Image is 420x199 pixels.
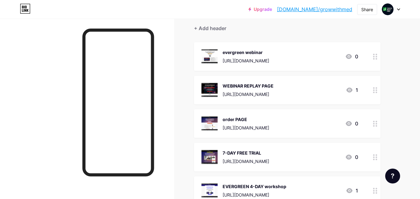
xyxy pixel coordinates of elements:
div: 7-DAY FREE TRIAL [223,150,269,156]
div: [URL][DOMAIN_NAME] [223,91,274,97]
div: 1 [346,187,358,194]
div: 0 [345,153,358,161]
img: order PAGE [201,115,218,132]
div: order PAGE [223,116,269,123]
img: WEBINAR REPLAY PAGE [201,82,218,98]
div: Share [361,6,373,13]
div: 0 [345,120,358,127]
div: 1 [346,86,358,94]
img: growwithmed [382,3,394,15]
div: WEBINAR REPLAY PAGE [223,83,274,89]
div: EVERGREEN 4-DAY workshop [223,183,286,190]
div: [URL][DOMAIN_NAME] [223,158,269,165]
img: 7-DAY FREE TRIAL [201,149,218,165]
div: [URL][DOMAIN_NAME] [223,124,269,131]
img: EVERGREEN 4-DAY workshop [201,183,218,199]
img: evergreen webinar [201,48,218,65]
div: [URL][DOMAIN_NAME] [223,192,286,198]
a: [DOMAIN_NAME]/growwithmed [277,6,352,13]
div: [URL][DOMAIN_NAME] [223,57,269,64]
div: + Add header [194,25,226,32]
div: evergreen webinar [223,49,269,56]
a: Upgrade [248,7,272,12]
div: 0 [345,53,358,60]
